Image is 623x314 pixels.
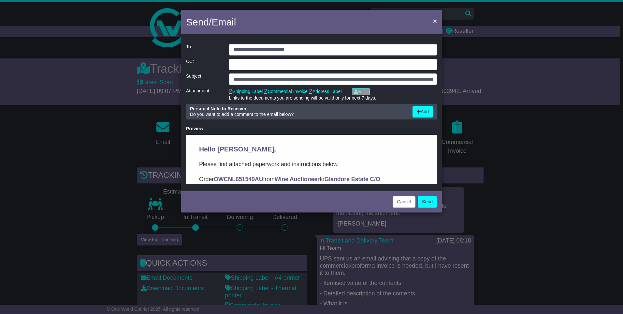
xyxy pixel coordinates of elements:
[13,10,90,18] span: Hello [PERSON_NAME],
[413,106,433,118] button: Add
[183,88,226,101] div: Attachment:
[89,41,134,48] strong: Wine Auctioneer
[13,25,238,34] p: Please find attached paperwork and instructions below.
[183,44,226,55] div: To:
[187,106,409,118] div: Do you want to add a comment to the email below?
[13,40,238,67] p: Order from to . In this email you’ll find important information about your order, and what you ne...
[186,15,236,29] h4: Send/Email
[28,41,77,48] strong: OWCNL651549AU
[433,17,437,24] span: ×
[264,89,308,94] a: Commercial Invoice
[183,73,226,85] div: Subject:
[430,14,440,27] button: Close
[229,95,437,101] div: Links to the documents you are sending will be valid only for next 7 days.
[393,196,415,208] button: Cancel
[418,196,437,208] button: Send
[183,59,226,70] div: CC:
[352,88,370,95] a: Add...
[190,106,406,112] div: Personal Note to Receiver
[309,89,342,94] a: Address Label
[186,126,437,132] div: Preview
[229,89,263,94] a: Shipping Label
[13,41,194,57] strong: Glandore Estate C/O [PERSON_NAME].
